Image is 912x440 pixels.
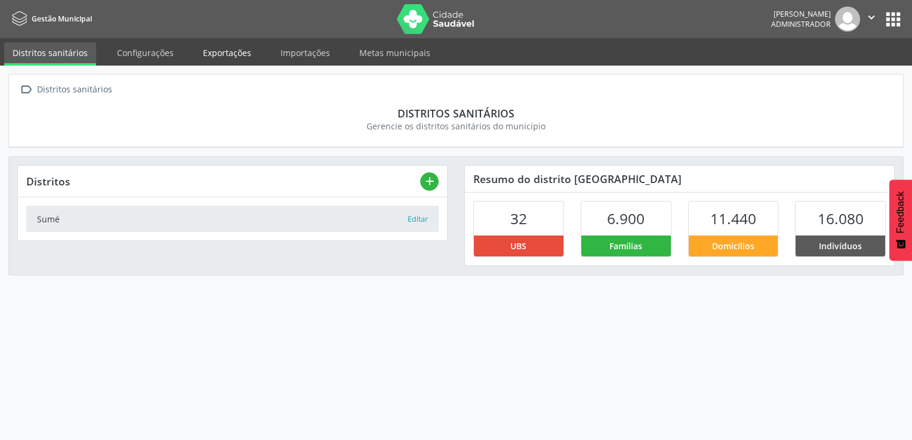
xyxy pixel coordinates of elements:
[26,175,420,188] div: Distritos
[195,42,260,63] a: Exportações
[8,9,92,29] a: Gestão Municipal
[26,120,886,132] div: Gerencie os distritos sanitários do município
[407,213,429,225] button: Editar
[710,209,756,228] span: 11.440
[712,240,754,252] span: Domicílios
[423,175,436,188] i: add
[26,107,886,120] div: Distritos sanitários
[883,9,904,30] button: apps
[17,81,114,98] a:  Distritos sanitários
[865,11,878,24] i: 
[819,240,862,252] span: Indivíduos
[510,209,527,228] span: 32
[351,42,439,63] a: Metas municipais
[771,9,831,19] div: [PERSON_NAME]
[35,81,114,98] div: Distritos sanitários
[609,240,642,252] span: Famílias
[4,42,96,66] a: Distritos sanitários
[465,166,894,192] div: Resumo do distrito [GEOGRAPHIC_DATA]
[771,19,831,29] span: Administrador
[889,179,912,261] button: Feedback - Mostrar pesquisa
[860,7,883,32] button: 
[32,14,92,24] span: Gestão Municipal
[17,81,35,98] i: 
[272,42,338,63] a: Importações
[37,213,407,225] div: Sumé
[818,209,864,228] span: 16.080
[420,172,439,191] button: add
[607,209,645,228] span: 6.900
[895,191,906,233] span: Feedback
[109,42,182,63] a: Configurações
[510,240,526,252] span: UBS
[835,7,860,32] img: img
[26,206,439,231] a: Sumé Editar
